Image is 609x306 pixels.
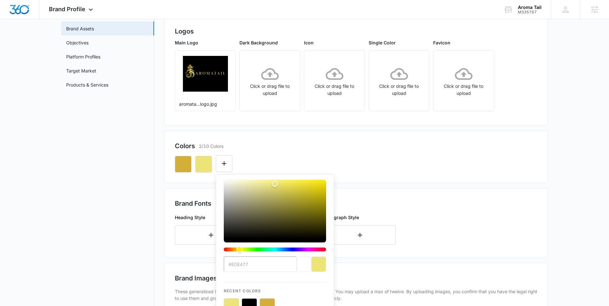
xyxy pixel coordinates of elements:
[66,81,108,88] a: Products & Services
[199,143,223,149] p: 2/10 Colors
[179,101,231,107] p: aromata...logo.jpg
[66,39,89,46] a: Objectives
[66,53,100,60] a: Platform Profiles
[369,51,429,111] span: Click or drag file to upload
[224,256,297,272] input: color-picker-input
[224,248,326,251] div: Hue
[175,199,537,208] h2: Brand Fonts
[369,39,429,46] p: Single Color
[66,67,96,74] a: Target Market
[304,65,364,97] div: Click or drag file to upload
[433,51,494,111] span: Click or drag file to upload
[240,51,300,111] span: Click or drag file to upload
[175,141,195,151] h2: Colors
[224,180,326,256] div: color-picker
[518,5,542,10] div: account name
[175,27,537,36] h2: Logos
[324,214,396,221] p: Paragraph Style
[175,39,236,46] p: Main Logo
[304,39,365,46] p: Icon
[175,288,537,302] p: These generalized images represent your company as well as your industry. You may upload a max of...
[175,273,217,283] h2: Brand Images
[216,155,232,172] button: Edit Color
[369,65,429,97] div: Click or drag file to upload
[239,39,300,46] p: Dark Background
[224,180,326,239] div: Color
[518,10,542,14] div: account id
[433,39,494,46] p: Favicon
[175,214,247,221] p: Heading Style
[224,282,326,294] p: Recent Colors
[297,256,311,272] div: previous color
[183,56,228,92] img: User uploaded logo
[311,256,326,272] div: current color selection
[66,25,94,32] a: Brand Assets
[240,65,300,97] div: Click or drag file to upload
[304,51,364,111] span: Click or drag file to upload
[49,6,85,12] span: Brand Profile
[433,65,494,97] div: Click or drag file to upload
